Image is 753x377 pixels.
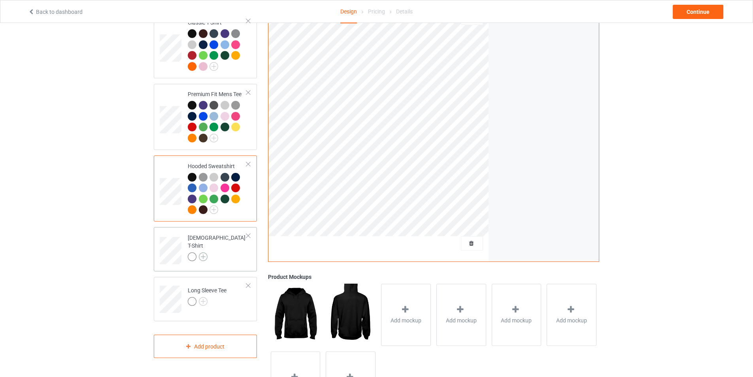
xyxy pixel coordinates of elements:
[396,0,413,23] div: Details
[368,0,385,23] div: Pricing
[231,101,240,110] img: heather_texture.png
[188,19,247,70] div: Classic T-Shirt
[326,284,375,345] img: regular.jpg
[501,316,532,324] span: Add mockup
[381,284,431,346] div: Add mockup
[154,12,257,78] div: Classic T-Shirt
[436,284,486,346] div: Add mockup
[154,227,257,271] div: [DEMOGRAPHIC_DATA] T-Shirt
[209,134,218,142] img: svg+xml;base64,PD94bWwgdmVyc2lvbj0iMS4wIiBlbmNvZGluZz0iVVRGLTgiPz4KPHN2ZyB3aWR0aD0iMjJweCIgaGVpZ2...
[268,273,599,281] div: Product Mockups
[154,277,257,321] div: Long Sleeve Tee
[28,9,83,15] a: Back to dashboard
[547,284,596,346] div: Add mockup
[340,0,357,23] div: Design
[199,297,208,306] img: svg+xml;base64,PD94bWwgdmVyc2lvbj0iMS4wIiBlbmNvZGluZz0iVVRGLTgiPz4KPHN2ZyB3aWR0aD0iMjJweCIgaGVpZ2...
[446,316,477,324] span: Add mockup
[391,316,421,324] span: Add mockup
[492,284,542,346] div: Add mockup
[188,90,247,142] div: Premium Fit Mens Tee
[231,29,240,38] img: heather_texture.png
[154,335,257,358] div: Add product
[188,286,226,305] div: Long Sleeve Tee
[154,84,257,150] div: Premium Fit Mens Tee
[209,62,218,71] img: svg+xml;base64,PD94bWwgdmVyc2lvbj0iMS4wIiBlbmNvZGluZz0iVVRGLTgiPz4KPHN2ZyB3aWR0aD0iMjJweCIgaGVpZ2...
[199,252,208,261] img: svg+xml;base64,PD94bWwgdmVyc2lvbj0iMS4wIiBlbmNvZGluZz0iVVRGLTgiPz4KPHN2ZyB3aWR0aD0iMjJweCIgaGVpZ2...
[209,205,218,214] img: svg+xml;base64,PD94bWwgdmVyc2lvbj0iMS4wIiBlbmNvZGluZz0iVVRGLTgiPz4KPHN2ZyB3aWR0aD0iMjJweCIgaGVpZ2...
[188,162,247,214] div: Hooded Sweatshirt
[154,155,257,222] div: Hooded Sweatshirt
[673,5,723,19] div: Continue
[188,234,247,261] div: [DEMOGRAPHIC_DATA] T-Shirt
[556,316,587,324] span: Add mockup
[271,284,320,345] img: regular.jpg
